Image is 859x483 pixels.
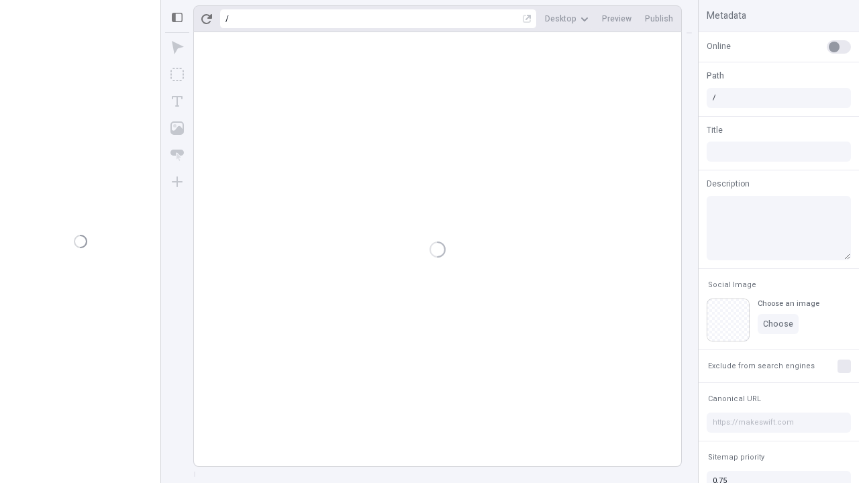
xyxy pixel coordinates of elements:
span: Social Image [708,280,756,290]
button: Text [165,89,189,113]
button: Button [165,143,189,167]
button: Preview [597,9,637,29]
div: / [225,13,229,24]
span: Online [707,40,731,52]
span: Sitemap priority [708,452,764,462]
span: Preview [602,13,631,24]
button: Exclude from search engines [705,358,817,374]
button: Publish [640,9,678,29]
span: Path [707,70,724,82]
span: Canonical URL [708,394,761,404]
button: Canonical URL [705,391,764,407]
button: Image [165,116,189,140]
span: Desktop [545,13,576,24]
button: Box [165,62,189,87]
button: Sitemap priority [705,449,767,466]
span: Title [707,124,723,136]
button: Choose [758,314,799,334]
button: Desktop [540,9,594,29]
span: Description [707,178,750,190]
span: Choose [763,319,793,329]
span: Exclude from search engines [708,361,815,371]
div: Choose an image [758,299,819,309]
input: https://makeswift.com [707,413,851,433]
button: Social Image [705,277,759,293]
span: Publish [645,13,673,24]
